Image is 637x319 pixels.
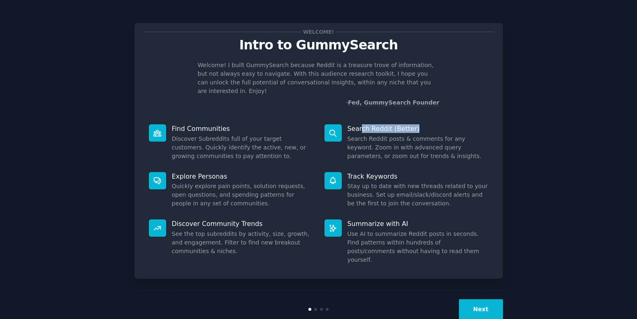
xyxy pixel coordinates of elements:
dd: Discover Subreddits full of your target customers. Quickly identify the active, new, or growing c... [172,135,313,161]
p: Summarize with AI [347,219,489,228]
p: Track Keywords [347,172,489,181]
div: - [346,98,440,107]
dd: Stay up to date with new threads related to your business. Set up email/slack/discord alerts and ... [347,182,489,208]
dd: Search Reddit posts & comments for any keyword. Zoom in with advanced query parameters, or zoom o... [347,135,489,161]
p: Find Communities [172,124,313,133]
dd: Use AI to summarize Reddit posts in seconds. Find patterns within hundreds of posts/comments with... [347,230,489,264]
a: Fed, GummySearch Founder [348,99,440,106]
dd: See the top subreddits by activity, size, growth, and engagement. Filter to find new breakout com... [172,230,313,256]
p: Discover Community Trends [172,219,313,228]
span: Welcome! [301,28,335,36]
p: Welcome! I built GummySearch because Reddit is a treasure trove of information, but not always ea... [198,61,440,95]
p: Intro to GummySearch [143,38,494,52]
dd: Quickly explore pain points, solution requests, open questions, and spending patterns for people ... [172,182,313,208]
p: Search Reddit (Better) [347,124,489,133]
p: Explore Personas [172,172,313,181]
